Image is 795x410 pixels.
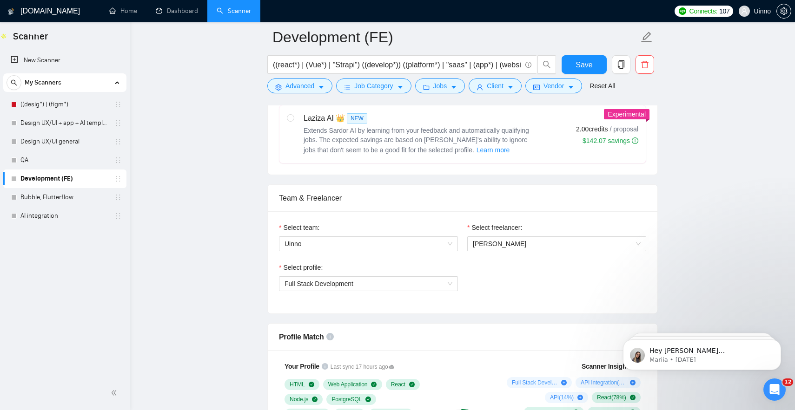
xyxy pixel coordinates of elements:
[450,84,457,91] span: caret-down
[763,378,786,401] iframe: Intercom live chat
[487,81,503,91] span: Client
[285,237,452,251] span: Uinno
[777,7,791,15] span: setting
[40,36,160,44] p: Message from Mariia, sent 13w ago
[20,114,109,132] a: Design UX/UI + app + AI template
[6,30,55,49] span: Scanner
[397,84,404,91] span: caret-down
[25,73,61,92] span: My Scanners
[312,397,318,402] span: check-circle
[610,124,638,134] span: / proposal
[507,84,514,91] span: caret-down
[344,84,351,91] span: bars
[40,27,160,163] span: Hey [PERSON_NAME][EMAIL_ADDRESS][PERSON_NAME][DOMAIN_NAME], Looks like your Upwork agency Uinno r...
[576,59,592,71] span: Save
[114,156,122,164] span: holder
[267,78,332,93] button: settingAdvancedcaret-down
[20,188,109,207] a: Bubble, Flutterflow
[156,7,198,15] a: dashboardDashboard
[279,222,319,233] label: Select team:
[365,397,371,402] span: check-circle
[354,81,393,91] span: Job Category
[782,378,793,386] span: 12
[20,207,109,225] a: AI integration
[776,7,791,15] a: setting
[285,363,319,370] span: Your Profile
[20,132,109,151] a: Design UX/UI general
[3,73,126,225] li: My Scanners
[336,78,411,93] button: barsJob Categorycaret-down
[689,6,717,16] span: Connects:
[290,396,308,403] span: Node.js
[590,81,615,91] a: Reset All
[636,55,654,74] button: delete
[318,84,325,91] span: caret-down
[409,382,415,387] span: check-circle
[533,84,540,91] span: idcard
[114,101,122,108] span: holder
[331,396,362,403] span: PostgreSQL
[273,59,521,71] input: Search Freelance Jobs...
[632,137,638,144] span: info-circle
[525,62,531,68] span: info-circle
[114,194,122,201] span: holder
[423,84,430,91] span: folder
[347,113,367,124] span: NEW
[568,84,574,91] span: caret-down
[477,145,510,155] span: Learn more
[537,55,556,74] button: search
[290,381,305,388] span: HTML
[512,379,557,386] span: Full Stack Development ( 71 %)
[577,395,583,400] span: plus-circle
[114,119,122,127] span: holder
[111,388,120,397] span: double-left
[550,394,574,401] span: API ( 14 %)
[476,144,510,156] button: Laziza AI NEWExtends Sardor AI by learning from your feedback and automatically qualifying jobs. ...
[719,6,729,16] span: 107
[636,60,654,69] span: delete
[776,4,791,19] button: setting
[391,381,405,388] span: React
[608,111,646,118] span: Experimental
[114,175,122,182] span: holder
[581,379,626,386] span: API Integration ( 15 %)
[473,240,526,247] span: [PERSON_NAME]
[279,333,324,341] span: Profile Match
[336,113,345,124] span: 👑
[217,7,251,15] a: searchScanner
[612,55,630,74] button: copy
[538,60,556,69] span: search
[309,382,314,387] span: check-circle
[609,320,795,385] iframe: Intercom notifications message
[582,363,632,370] span: Scanner Insights
[433,81,447,91] span: Jobs
[679,7,686,15] img: upwork-logo.png
[525,78,582,93] button: idcardVendorcaret-down
[114,212,122,220] span: holder
[285,280,353,287] span: Full Stack Development
[304,113,536,124] div: Laziza AI
[597,394,626,401] span: React ( 78 %)
[561,380,567,385] span: plus-circle
[477,84,483,91] span: user
[630,395,636,400] span: check-circle
[7,79,21,86] span: search
[109,7,137,15] a: homeHome
[741,8,748,14] span: user
[371,382,377,387] span: check-circle
[283,262,323,273] span: Select profile:
[583,136,638,145] div: $142.07 savings
[415,78,465,93] button: folderJobscaret-down
[612,60,630,69] span: copy
[285,81,314,91] span: Advanced
[328,381,368,388] span: Web Application
[467,222,522,233] label: Select freelancer:
[0,33,7,39] img: Apollo
[8,4,14,19] img: logo
[114,138,122,145] span: holder
[20,95,109,114] a: ((desig*) | (figm*)
[576,124,608,134] span: 2.00 credits
[20,151,109,169] a: QA
[331,363,395,371] span: Last sync 17 hours ago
